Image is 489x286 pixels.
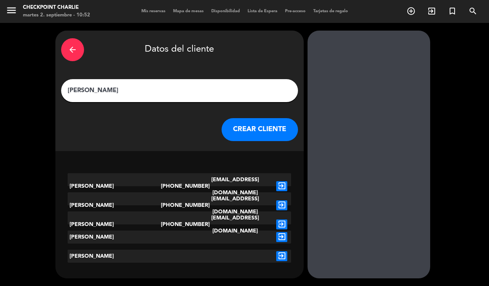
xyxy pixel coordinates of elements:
i: exit_to_app [276,251,287,261]
span: Tarjetas de regalo [309,9,352,13]
button: menu [6,5,17,19]
span: Lista de Espera [244,9,281,13]
i: exit_to_app [427,6,436,16]
i: menu [6,5,17,16]
div: [PERSON_NAME] [68,231,161,244]
i: exit_to_app [276,181,287,191]
i: exit_to_app [276,219,287,229]
div: [PHONE_NUMBER] [161,211,198,237]
i: arrow_back [68,45,77,54]
div: [EMAIL_ADDRESS][DOMAIN_NAME] [198,211,272,237]
span: Mis reservas [138,9,169,13]
div: [PERSON_NAME] [68,173,161,199]
i: exit_to_app [276,232,287,242]
span: Mapa de mesas [169,9,207,13]
div: [EMAIL_ADDRESS][DOMAIN_NAME] [198,173,272,199]
span: Pre-acceso [281,9,309,13]
div: [EMAIL_ADDRESS][DOMAIN_NAME] [198,192,272,218]
i: add_circle_outline [406,6,416,16]
div: [PERSON_NAME] [68,250,161,263]
span: Disponibilidad [207,9,244,13]
div: Checkpoint Charlie [23,4,90,11]
div: martes 2. septiembre - 10:52 [23,11,90,19]
input: Escriba nombre, correo electrónico o número de teléfono... [67,85,292,96]
i: search [468,6,478,16]
div: [PERSON_NAME] [68,211,161,237]
div: [PERSON_NAME] [68,192,161,218]
div: [PHONE_NUMBER] [161,173,198,199]
button: CREAR CLIENTE [222,118,298,141]
i: turned_in_not [448,6,457,16]
div: Datos del cliente [61,36,298,63]
i: exit_to_app [276,200,287,210]
div: [PHONE_NUMBER] [161,192,198,218]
